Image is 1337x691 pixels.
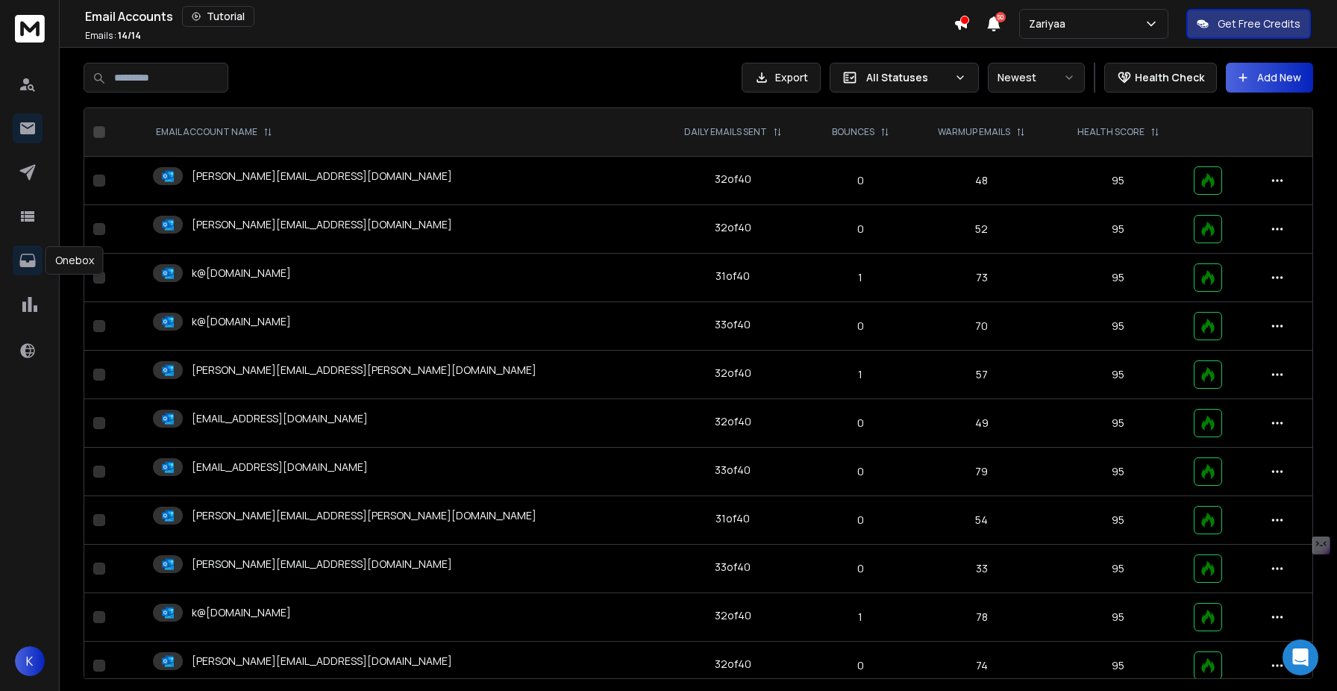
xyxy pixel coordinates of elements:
p: [EMAIL_ADDRESS][DOMAIN_NAME] [192,411,368,426]
div: 33 of 40 [715,463,751,478]
td: 95 [1051,496,1185,545]
p: WARMUP EMAILS [938,126,1010,138]
td: 95 [1051,205,1185,254]
p: k@[DOMAIN_NAME] [192,605,291,620]
div: 32 of 40 [715,172,751,187]
p: DAILY EMAILS SENT [684,126,767,138]
span: 14 / 14 [118,29,141,42]
td: 49 [912,399,1051,448]
p: [PERSON_NAME][EMAIL_ADDRESS][PERSON_NAME][DOMAIN_NAME] [192,363,536,378]
div: 32 of 40 [715,657,751,672]
div: 32 of 40 [715,220,751,235]
p: [PERSON_NAME][EMAIL_ADDRESS][DOMAIN_NAME] [192,654,452,669]
p: k@[DOMAIN_NAME] [192,266,291,281]
p: [PERSON_NAME][EMAIL_ADDRESS][DOMAIN_NAME] [192,217,452,232]
div: EMAIL ACCOUNT NAME [156,126,272,138]
div: 31 of 40 [716,269,750,284]
p: BOUNCES [832,126,874,138]
div: 33 of 40 [715,560,751,575]
td: 79 [912,448,1051,496]
p: 1 [818,367,903,382]
td: 95 [1051,642,1185,690]
td: 95 [1051,545,1185,593]
td: 95 [1051,448,1185,496]
p: 1 [818,610,903,625]
span: 50 [995,12,1006,22]
p: [EMAIL_ADDRESS][DOMAIN_NAME] [192,460,368,475]
td: 73 [912,254,1051,302]
div: 31 of 40 [716,511,750,526]
p: 0 [818,222,903,237]
div: Onebox [46,246,104,275]
td: 95 [1051,593,1185,642]
button: Export [742,63,821,93]
button: Newest [988,63,1085,93]
p: [PERSON_NAME][EMAIL_ADDRESS][PERSON_NAME][DOMAIN_NAME] [192,508,536,523]
button: K [15,646,45,676]
div: 33 of 40 [715,317,751,332]
div: 32 of 40 [715,366,751,381]
td: 78 [912,593,1051,642]
td: 52 [912,205,1051,254]
p: 0 [818,173,903,188]
td: 48 [912,157,1051,205]
p: 1 [818,270,903,285]
p: 0 [818,464,903,479]
button: Get Free Credits [1186,9,1311,39]
p: [PERSON_NAME][EMAIL_ADDRESS][DOMAIN_NAME] [192,557,452,572]
div: Email Accounts [85,6,954,27]
p: Zariyaa [1029,16,1071,31]
p: All Statuses [866,70,948,85]
td: 33 [912,545,1051,593]
td: 95 [1051,157,1185,205]
div: 32 of 40 [715,414,751,429]
td: 95 [1051,254,1185,302]
button: Tutorial [182,6,254,27]
td: 95 [1051,302,1185,351]
p: 0 [818,319,903,334]
p: 0 [818,513,903,528]
button: Health Check [1104,63,1217,93]
td: 54 [912,496,1051,545]
td: 95 [1051,399,1185,448]
p: [PERSON_NAME][EMAIL_ADDRESS][DOMAIN_NAME] [192,169,452,184]
p: Get Free Credits [1218,16,1300,31]
p: Emails : [85,30,141,42]
td: 57 [912,351,1051,399]
p: 0 [818,416,903,431]
td: 74 [912,642,1051,690]
p: HEALTH SCORE [1077,126,1145,138]
div: 32 of 40 [715,608,751,623]
div: Open Intercom Messenger [1283,640,1318,675]
p: 0 [818,658,903,673]
td: 95 [1051,351,1185,399]
td: 70 [912,302,1051,351]
p: 0 [818,561,903,576]
p: k@[DOMAIN_NAME] [192,314,291,329]
p: Health Check [1135,70,1204,85]
button: Add New [1226,63,1313,93]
